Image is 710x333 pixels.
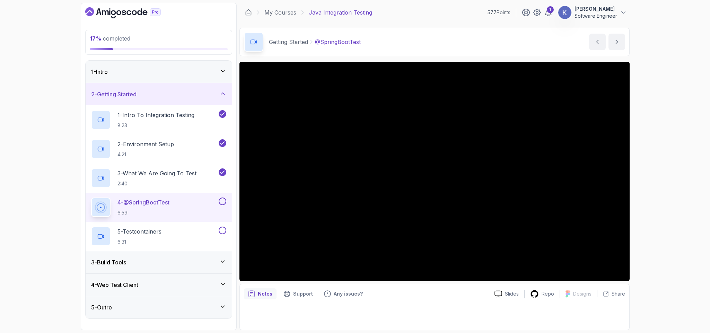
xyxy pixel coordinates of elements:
p: Designs [573,290,591,297]
button: 2-Environment Setup4:21 [91,139,226,159]
p: Share [612,290,625,297]
div: 1 [547,6,554,13]
p: Java Integration Testing [309,8,372,17]
p: 5 - Testcontainers [117,227,161,236]
h3: 4 - Web Test Client [91,281,138,289]
img: user profile image [558,6,571,19]
a: Slides [489,290,524,298]
iframe: 6 - @SpringBootTest [239,62,630,281]
button: notes button [244,288,277,299]
button: next content [608,34,625,50]
p: 2 - Environment Setup [117,140,174,148]
p: 4 - @SpringBootTest [117,198,169,207]
p: 3 - What We Are Going To Test [117,169,196,177]
p: 6:31 [117,238,161,245]
button: Support button [279,288,317,299]
p: 8:23 [117,122,194,129]
p: 1 - Intro To Integration Testing [117,111,194,119]
span: completed [90,35,130,42]
p: Any issues? [334,290,363,297]
button: 2-Getting Started [86,83,232,105]
span: 17 % [90,35,102,42]
button: 4-Web Test Client [86,274,232,296]
p: [PERSON_NAME] [575,6,617,12]
button: 3-What We Are Going To Test2:40 [91,168,226,188]
button: user profile image[PERSON_NAME]Software Engineer [558,6,627,19]
p: @SpringBootTest [315,38,361,46]
a: Dashboard [85,7,177,18]
h3: 2 - Getting Started [91,90,137,98]
button: 5-Outro [86,296,232,318]
h3: 5 - Outro [91,303,112,312]
p: Getting Started [269,38,308,46]
p: Support [293,290,313,297]
p: 577 Points [488,9,510,16]
button: 3-Build Tools [86,251,232,273]
p: Notes [258,290,272,297]
a: 1 [544,8,552,17]
a: Dashboard [245,9,252,16]
p: Software Engineer [575,12,617,19]
p: Repo [542,290,554,297]
button: Feedback button [320,288,367,299]
button: 1-Intro To Integration Testing8:23 [91,110,226,130]
h3: 1 - Intro [91,68,108,76]
a: Repo [525,290,560,298]
p: 6:59 [117,209,169,216]
button: 5-Testcontainers6:31 [91,227,226,246]
p: 2:40 [117,180,196,187]
a: My Courses [264,8,296,17]
button: 1-Intro [86,61,232,83]
p: 4:21 [117,151,174,158]
button: previous content [589,34,606,50]
p: Slides [505,290,519,297]
button: 4-@SpringBootTest6:59 [91,198,226,217]
h3: 3 - Build Tools [91,258,126,266]
button: Share [597,290,625,297]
